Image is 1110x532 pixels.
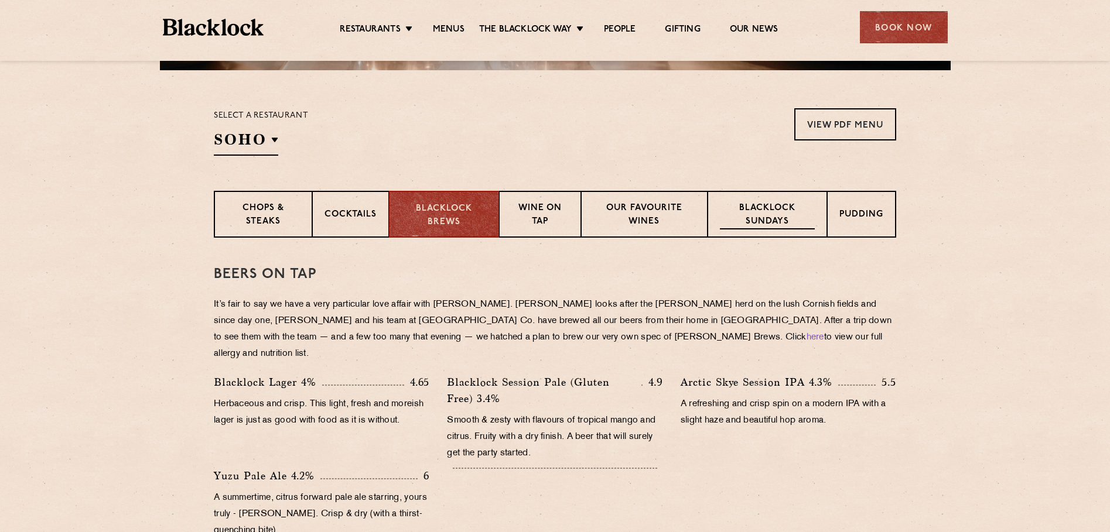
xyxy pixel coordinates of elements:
[214,396,429,429] p: Herbaceous and crisp. This light, fresh and moreish lager is just as good with food as it is with...
[163,19,264,36] img: BL_Textured_Logo-footer-cropped.svg
[401,202,487,229] p: Blacklock Brews
[447,374,641,407] p: Blacklock Session Pale (Gluten Free) 3.4%
[418,468,429,483] p: 6
[643,375,663,390] p: 4.9
[433,24,465,37] a: Menus
[839,208,883,223] p: Pudding
[214,108,308,123] p: Select a restaurant
[214,297,896,362] p: It’s fair to say we have a very particular love affair with [PERSON_NAME]. [PERSON_NAME] looks af...
[681,374,838,390] p: Arctic Skye Session IPA 4.3%
[325,208,377,223] p: Cocktails
[794,108,896,140] a: View PDF Menu
[214,374,322,390] p: Blacklock Lager 4%
[511,202,569,229] p: Wine on Tap
[876,375,896,390] p: 5.5
[807,333,824,342] a: here
[340,24,401,37] a: Restaurants
[214,468,320,484] p: Yuzu Pale Ale 4.2%
[479,24,572,37] a: The Blacklock Way
[404,375,429,390] p: 4.65
[593,202,695,229] p: Our favourite wines
[447,413,662,462] p: Smooth & zesty with flavours of tropical mango and citrus. Fruity with a dry finish. A beer that ...
[214,129,278,156] h2: SOHO
[730,24,778,37] a: Our News
[665,24,700,37] a: Gifting
[860,11,948,43] div: Book Now
[681,396,896,429] p: A refreshing and crisp spin on a modern IPA with a slight haze and beautiful hop aroma.
[227,202,300,229] p: Chops & Steaks
[720,202,815,229] p: Blacklock Sundays
[604,24,636,37] a: People
[214,267,896,282] h3: Beers on tap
